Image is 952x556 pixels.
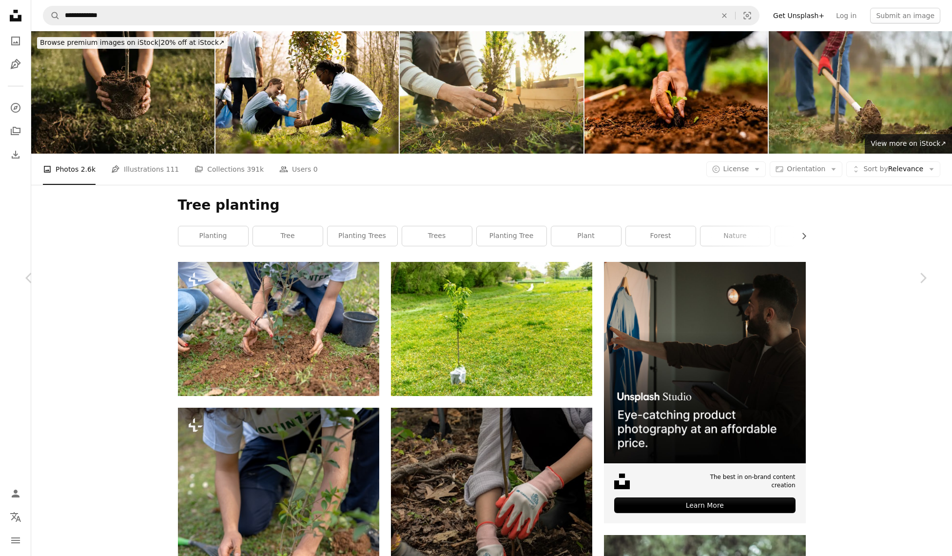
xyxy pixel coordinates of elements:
button: Menu [6,531,25,550]
img: Two diverse activists working together to plant more trees and greenery [215,31,399,154]
a: forest [626,226,696,246]
a: Log in / Sign up [6,484,25,503]
button: scroll list to the right [795,226,806,246]
span: Orientation [787,165,825,173]
img: file-1715714098234-25b8b4e9d8faimage [604,262,805,463]
button: Search Unsplash [43,6,60,25]
span: Browse premium images on iStock | [40,39,160,46]
img: file-1631678316303-ed18b8b5cb9cimage [614,474,630,489]
a: planting trees [328,226,397,246]
a: Photos [6,31,25,51]
a: Browse premium images on iStock|20% off at iStock↗ [31,31,233,55]
a: planting [178,226,248,246]
span: 0 [313,164,318,175]
h1: Tree planting [178,197,806,214]
a: The best in on-brand content creationLearn More [604,262,805,523]
span: Sort by [863,165,888,173]
span: Relevance [863,164,923,174]
a: Download History [6,145,25,164]
a: nature [700,226,770,246]
a: a couple of people kneeling down to plant a tree [178,324,379,333]
img: a couple of people kneeling down to plant a tree [178,262,379,396]
button: Sort byRelevance [846,161,940,177]
span: License [723,165,749,173]
a: View more on iStock↗ [865,134,952,154]
button: Submit an image [870,8,940,23]
a: Explore [6,98,25,118]
button: Clear [714,6,735,25]
img: Gardener planting tree, digging with spade. [769,31,952,154]
img: green plant on white plastic bag [391,262,592,396]
a: trees [402,226,472,246]
form: Find visuals sitewide [43,6,759,25]
button: Orientation [770,161,842,177]
span: The best in on-brand content creation [684,473,795,490]
img: Young woman planting tree seedling in dug hole on sunlit ground [31,31,214,154]
div: Learn More [614,497,795,513]
span: View more on iStock ↗ [871,139,946,147]
a: Collections 391k [194,154,264,185]
a: Log in [830,8,862,23]
a: green plant on white plastic bag [391,324,592,333]
a: Users 0 [279,154,318,185]
span: 391k [247,164,264,175]
a: a person wearing gloves and gardening gloves digging in the ground [391,529,592,538]
a: Illustrations [6,55,25,74]
button: Language [6,507,25,527]
img: Man planting trees outdoors in springtime [400,31,583,154]
span: 20% off at iStock ↗ [40,39,225,46]
a: Illustrations 111 [111,154,179,185]
a: sapling [775,226,845,246]
button: Visual search [736,6,759,25]
a: planting tree [477,226,546,246]
a: plant [551,226,621,246]
a: Get Unsplash+ [767,8,830,23]
a: Collections [6,121,25,141]
img: Close-up of a farmer planting a lettuce seedling on a community garden [584,31,768,154]
a: Next [894,231,952,325]
a: tree [253,226,323,246]
button: License [706,161,766,177]
span: 111 [166,164,179,175]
